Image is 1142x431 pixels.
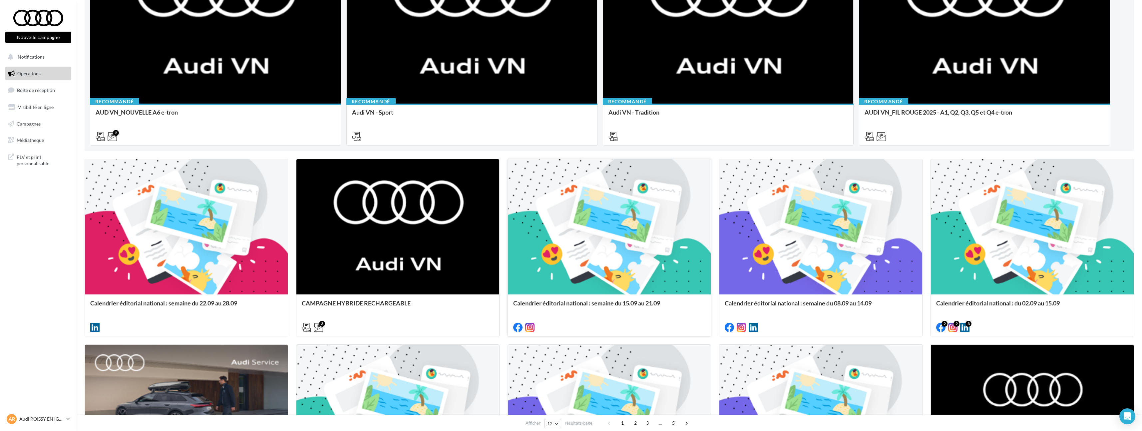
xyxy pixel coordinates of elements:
a: Visibilité en ligne [4,100,73,114]
span: 5 [668,418,679,428]
div: Audi VN - Tradition [608,109,848,122]
a: Médiathèque [4,133,73,147]
span: ... [655,418,666,428]
span: Boîte de réception [17,87,55,93]
button: 12 [544,419,561,428]
span: Médiathèque [17,137,44,143]
button: Notifications [4,50,70,64]
div: 3 [965,321,971,327]
span: Campagnes [17,121,41,126]
span: 3 [642,418,653,428]
a: Boîte de réception [4,83,73,97]
span: 2 [630,418,641,428]
div: Recommandé [859,98,908,105]
div: Open Intercom Messenger [1119,408,1135,424]
button: Nouvelle campagne [5,32,71,43]
div: Calendrier éditorial national : semaine du 08.09 au 14.09 [725,300,917,313]
div: Audi VN - Sport [352,109,592,122]
div: Calendrier éditorial national : du 02.09 au 15.09 [936,300,1128,313]
a: Campagnes [4,117,73,131]
div: Calendrier éditorial national : semaine du 15.09 au 21.09 [513,300,705,313]
div: 2 [953,321,959,327]
p: Audi ROISSY EN [GEOGRAPHIC_DATA] [19,416,64,422]
span: Afficher [526,420,541,426]
span: résultats/page [565,420,592,426]
span: 1 [617,418,628,428]
span: AR [9,416,15,422]
span: PLV et print personnalisable [17,153,69,167]
div: Recommandé [90,98,139,105]
div: Recommandé [603,98,652,105]
div: AUD VN_NOUVELLE A6 e-tron [96,109,335,122]
div: Calendrier éditorial national : semaine du 22.09 au 28.09 [90,300,282,313]
a: AR Audi ROISSY EN [GEOGRAPHIC_DATA] [5,413,71,425]
div: AUDI VN_FIL ROUGE 2025 - A1, Q2, Q3, Q5 et Q4 e-tron [865,109,1104,122]
span: Opérations [17,71,41,76]
div: Recommandé [346,98,396,105]
div: CAMPAGNE HYBRIDE RECHARGEABLE [302,300,494,313]
div: 2 [942,321,948,327]
a: PLV et print personnalisable [4,150,73,170]
span: Visibilité en ligne [18,104,54,110]
div: 2 [113,130,119,136]
span: 12 [547,421,553,426]
span: Notifications [18,54,45,60]
div: 3 [319,321,325,327]
a: Opérations [4,67,73,81]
